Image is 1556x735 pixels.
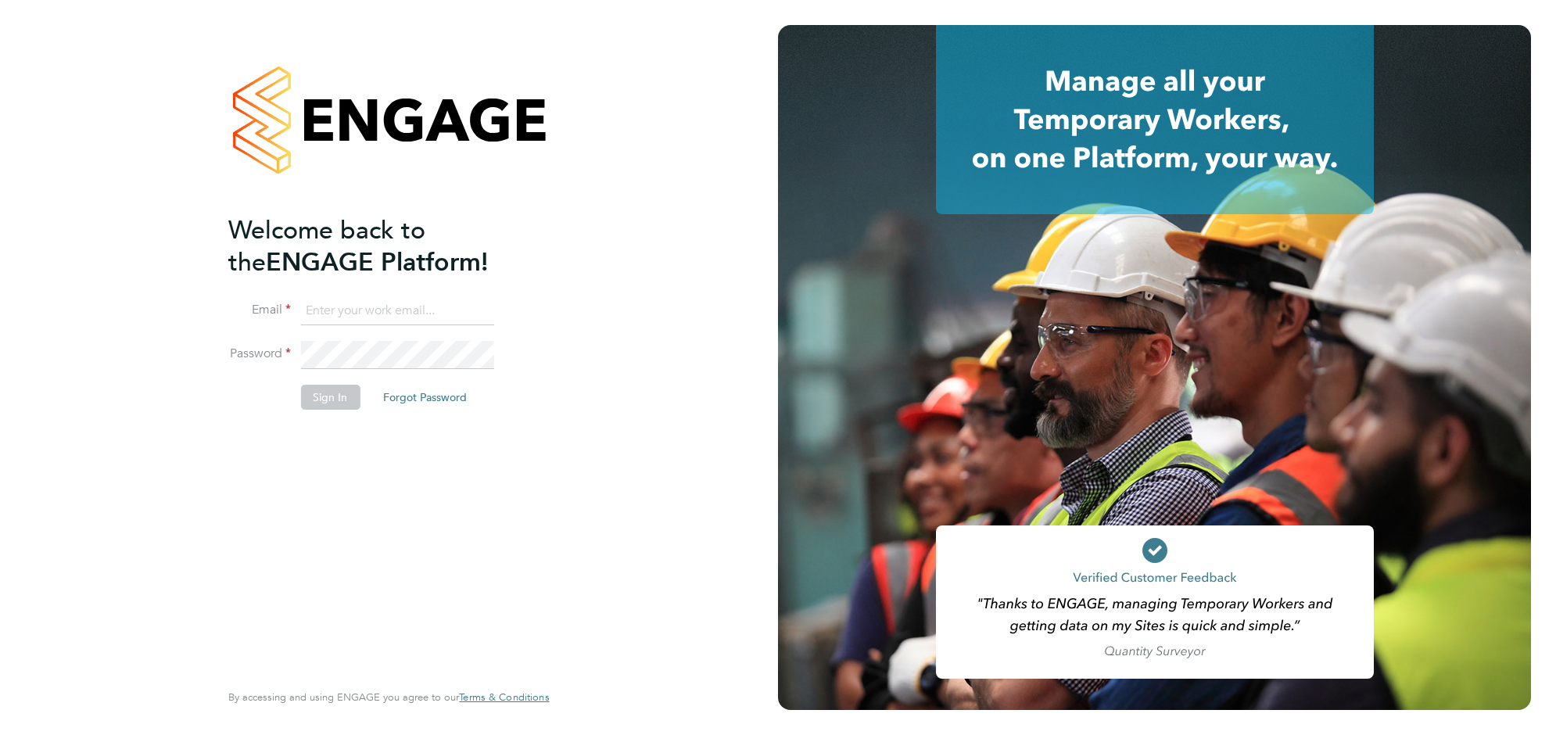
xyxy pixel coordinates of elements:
[228,215,425,278] span: Welcome back to the
[300,297,493,325] input: Enter your work email...
[228,302,291,318] label: Email
[300,385,360,410] button: Sign In
[228,214,533,278] h2: ENGAGE Platform!
[228,346,291,362] label: Password
[228,690,549,704] span: By accessing and using ENGAGE you agree to our
[371,385,479,410] button: Forgot Password
[459,690,549,704] span: Terms & Conditions
[459,691,549,704] a: Terms & Conditions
